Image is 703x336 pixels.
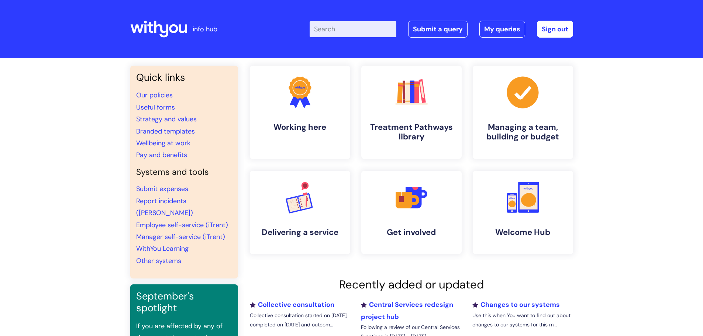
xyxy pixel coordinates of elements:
[136,221,228,229] a: Employee self-service (iTrent)
[136,197,193,217] a: Report incidents ([PERSON_NAME])
[136,139,190,148] a: Wellbeing at work
[250,278,573,291] h2: Recently added or updated
[472,300,560,309] a: Changes to our systems
[136,103,175,112] a: Useful forms
[408,21,468,38] a: Submit a query
[367,228,456,237] h4: Get involved
[361,66,462,159] a: Treatment Pathways library
[250,300,334,309] a: Collective consultation
[136,184,188,193] a: Submit expenses
[537,21,573,38] a: Sign out
[250,66,350,159] a: Working here
[136,115,197,124] a: Strategy and values
[136,72,232,83] h3: Quick links
[136,167,232,177] h4: Systems and tools
[479,122,567,142] h4: Managing a team, building or budget
[250,311,350,329] p: Collective consultation started on [DATE], completed on [DATE] and outcom...
[193,23,217,35] p: info hub
[361,171,462,254] a: Get involved
[256,228,344,237] h4: Delivering a service
[136,232,225,241] a: Manager self-service (iTrent)
[136,256,181,265] a: Other systems
[136,91,173,100] a: Our policies
[136,244,189,253] a: WithYou Learning
[479,228,567,237] h4: Welcome Hub
[473,171,573,254] a: Welcome Hub
[310,21,573,38] div: | -
[136,290,232,314] h3: September's spotlight
[136,150,187,159] a: Pay and benefits
[136,127,195,136] a: Branded templates
[479,21,525,38] a: My queries
[250,171,350,254] a: Delivering a service
[473,66,573,159] a: Managing a team, building or budget
[367,122,456,142] h4: Treatment Pathways library
[256,122,344,132] h4: Working here
[472,311,573,329] p: Use this when You want to find out about changes to our systems for this m...
[361,300,453,321] a: Central Services redesign project hub
[310,21,396,37] input: Search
